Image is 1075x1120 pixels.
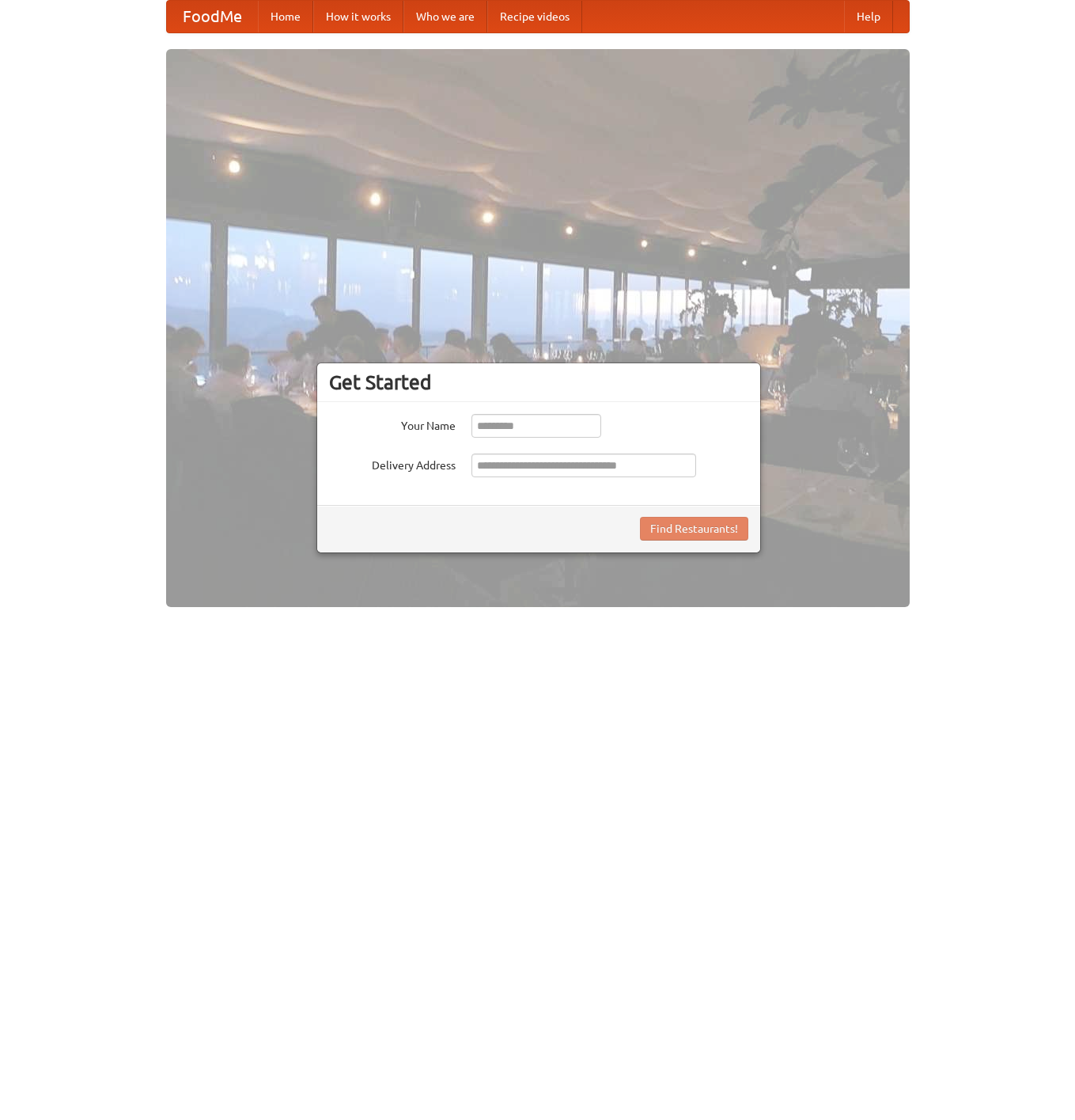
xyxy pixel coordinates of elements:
[844,1,893,32] a: Help
[640,517,748,541] button: Find Restaurants!
[487,1,582,32] a: Recipe videos
[329,414,456,434] label: Your Name
[329,454,456,473] label: Delivery Address
[403,1,487,32] a: Who we are
[167,1,258,32] a: FoodMe
[258,1,313,32] a: Home
[329,370,748,394] h3: Get Started
[313,1,403,32] a: How it works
